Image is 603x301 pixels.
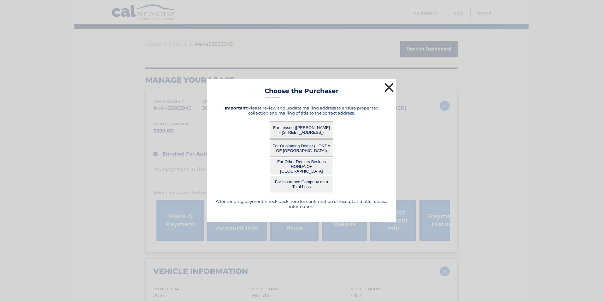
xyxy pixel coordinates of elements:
[265,87,339,98] h3: Choose the Purchaser
[270,158,333,175] button: For Other Dealers Besides HONDA OF [GEOGRAPHIC_DATA]
[270,176,333,193] button: For Insurance Company on a Total Loss
[215,105,388,115] h5: Please review and update mailing address to ensure proper tax collection and mailing of title to ...
[225,105,248,110] strong: Important:
[215,199,388,209] h5: After sending payment, check back here for confirmation of receipt and title release information.
[383,81,395,94] button: ×
[270,139,333,157] button: For Originating Dealer (HONDA OF [GEOGRAPHIC_DATA])
[270,121,333,139] button: For Lessee ([PERSON_NAME] - [STREET_ADDRESS])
